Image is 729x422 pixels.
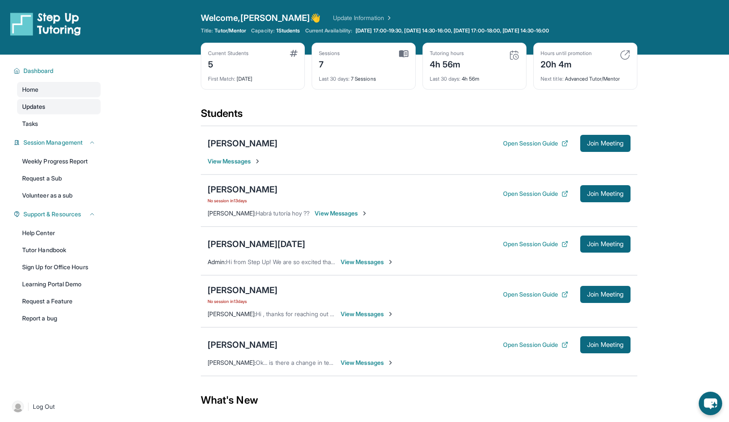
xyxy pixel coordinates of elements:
span: Tutor/Mentor [214,27,246,34]
div: 7 [319,57,340,70]
span: Title: [201,27,213,34]
div: 20h 4m [541,57,592,70]
img: Chevron-Right [387,259,394,265]
a: Update Information [333,14,393,22]
a: Request a Sub [17,171,101,186]
a: Volunteer as a sub [17,188,101,203]
div: [PERSON_NAME][DATE] [208,238,305,250]
span: View Messages [315,209,368,218]
div: 4h 56m [430,70,519,82]
div: [DATE] [208,70,298,82]
span: Join Meeting [587,292,624,297]
img: card [620,50,630,60]
span: Session Management [23,138,83,147]
div: Hours until promotion [541,50,592,57]
button: chat-button [699,392,722,415]
span: [DATE] 17:00-19:30, [DATE] 14:30-16:00, [DATE] 17:00-18:00, [DATE] 14:30-16:00 [356,27,549,34]
span: Join Meeting [587,242,624,247]
div: [PERSON_NAME] [208,183,278,195]
button: Join Meeting [580,185,631,202]
span: View Messages [341,310,394,318]
span: Hi , thanks for reaching out to me . Please help me to understand which space we need to use to s... [256,310,729,317]
button: Join Meeting [580,135,631,152]
span: [PERSON_NAME] : [208,310,256,317]
a: |Log Out [9,397,101,416]
a: Tutor Handbook [17,242,101,258]
span: Last 30 days : [319,76,350,82]
span: Dashboard [23,67,54,75]
span: 1 Students [276,27,300,34]
span: Current Availability: [305,27,352,34]
img: user-img [12,401,24,413]
img: card [290,50,298,57]
span: Welcome, [PERSON_NAME] 👋 [201,12,321,24]
button: Support & Resources [20,210,95,218]
span: Tasks [22,119,38,128]
span: First Match : [208,76,235,82]
span: View Messages [208,157,261,166]
button: Session Management [20,138,95,147]
span: Join Meeting [587,141,624,146]
span: [PERSON_NAME] : [208,210,256,217]
div: 7 Sessions [319,70,408,82]
img: Chevron-Right [387,311,394,317]
span: [PERSON_NAME] : [208,359,256,366]
div: Advanced Tutor/Mentor [541,70,630,82]
button: Open Session Guide [503,189,568,198]
img: Chevron-Right [387,359,394,366]
button: Open Session Guide [503,290,568,299]
img: Chevron-Right [254,158,261,165]
span: Admin : [208,258,226,265]
a: Request a Feature [17,294,101,309]
img: card [509,50,519,60]
span: Next title : [541,76,564,82]
div: [PERSON_NAME] [208,284,278,296]
a: [DATE] 17:00-19:30, [DATE] 14:30-16:00, [DATE] 17:00-18:00, [DATE] 14:30-16:00 [354,27,551,34]
span: Capacity: [251,27,275,34]
div: Students [201,107,637,125]
button: Open Session Guide [503,341,568,349]
a: Learning Portal Demo [17,276,101,292]
span: View Messages [341,358,394,367]
div: What's New [201,381,637,419]
span: Support & Resources [23,210,81,218]
button: Join Meeting [580,286,631,303]
a: Sign Up for Office Hours [17,259,101,275]
div: 5 [208,57,249,70]
img: Chevron Right [384,14,393,22]
a: Help Center [17,225,101,241]
div: [PERSON_NAME] [208,339,278,351]
img: logo [10,12,81,36]
div: [PERSON_NAME] [208,137,278,149]
button: Open Session Guide [503,240,568,248]
button: Join Meeting [580,236,631,253]
span: Last 30 days : [430,76,460,82]
a: Tasks [17,116,101,131]
button: Open Session Guide [503,139,568,148]
span: Ok... is there a change in teacher or time ? [256,359,370,366]
div: Tutoring hours [430,50,464,57]
div: Current Students [208,50,249,57]
img: Chevron-Right [361,210,368,217]
span: Log Out [33,402,55,411]
span: Join Meeting [587,342,624,347]
span: Habrá tutoría hoy ?? [256,210,310,217]
a: Weekly Progress Report [17,154,101,169]
span: No session in 13 days [208,298,278,305]
span: View Messages [341,258,394,266]
div: 4h 56m [430,57,464,70]
span: | [27,402,29,412]
a: Report a bug [17,311,101,326]
a: Home [17,82,101,97]
img: card [399,50,408,58]
span: Join Meeting [587,191,624,196]
span: No session in 13 days [208,197,278,204]
button: Dashboard [20,67,95,75]
div: Sessions [319,50,340,57]
span: Updates [22,102,46,111]
a: Updates [17,99,101,114]
span: Home [22,85,38,94]
button: Join Meeting [580,336,631,353]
